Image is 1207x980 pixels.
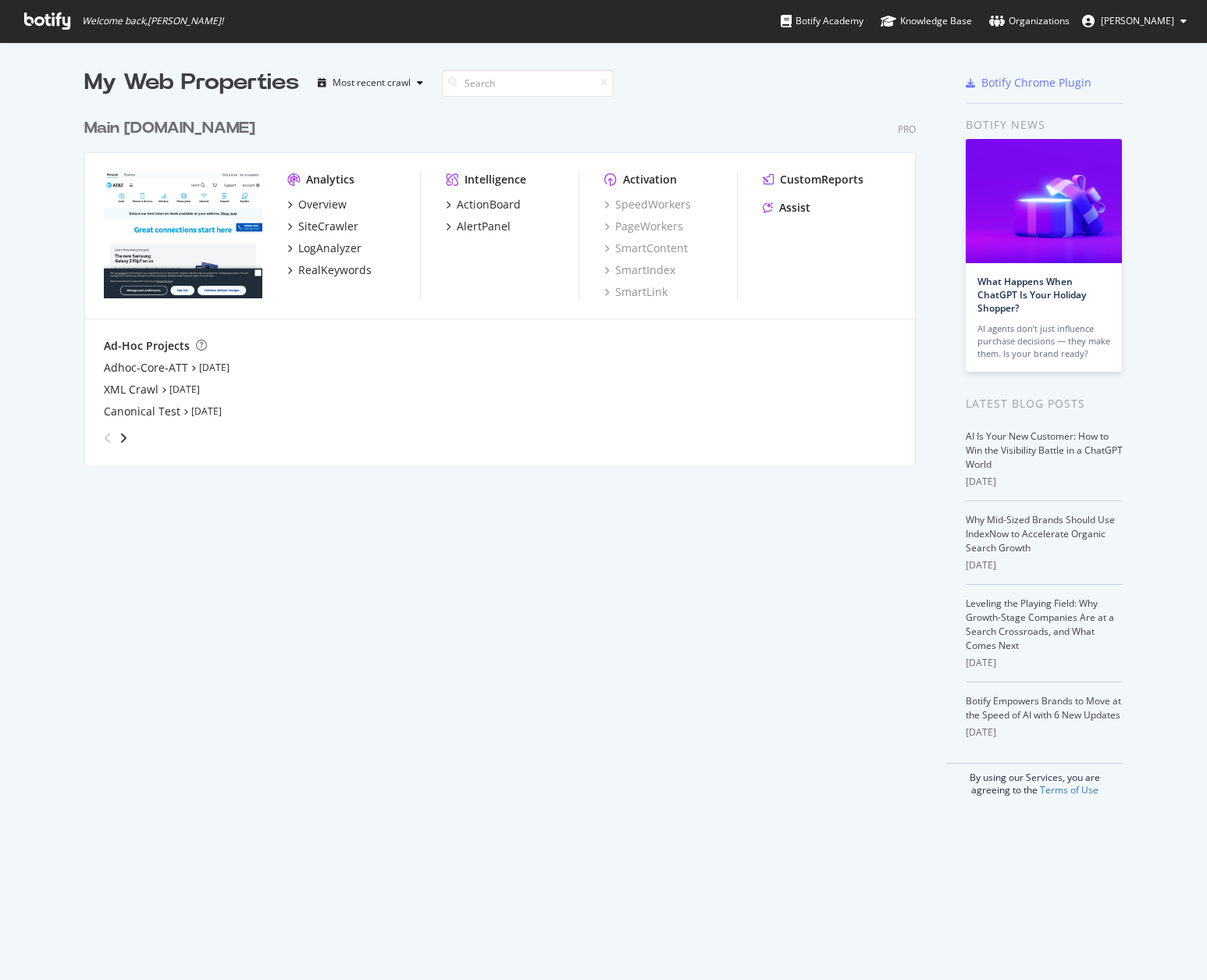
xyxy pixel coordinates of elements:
[966,139,1122,263] img: What Happens When ChatGPT Is Your Holiday Shopper?
[966,725,1123,739] div: [DATE]
[465,172,526,187] div: Intelligence
[604,197,691,212] a: SpeedWorkers
[881,13,972,29] div: Knowledge Base
[287,241,361,256] a: LogAnalyzer
[84,98,928,465] div: grid
[191,404,222,418] a: [DATE]
[946,763,1123,796] div: By using our Services, you are agreeing to the
[287,219,358,234] a: SiteCrawler
[1101,14,1174,27] span: Oliver Schnarchendorf
[977,275,1086,315] a: What Happens When ChatGPT Is Your Holiday Shopper?
[306,172,354,187] div: Analytics
[1070,9,1199,34] button: [PERSON_NAME]
[781,13,863,29] div: Botify Academy
[104,404,180,419] a: Canonical Test
[457,219,511,234] div: AlertPanel
[623,172,677,187] div: Activation
[966,694,1121,722] a: Botify Empowers Brands to Move at the Speed of AI with 6 New Updates
[1040,783,1098,796] a: Terms of Use
[287,197,347,212] a: Overview
[763,200,810,216] a: Assist
[82,15,223,27] span: Welcome back, [PERSON_NAME] !
[84,67,299,98] div: My Web Properties
[199,361,230,374] a: [DATE]
[989,13,1070,29] div: Organizations
[898,123,916,136] div: Pro
[84,117,255,140] div: Main [DOMAIN_NAME]
[104,172,262,298] img: att.com
[312,70,429,95] button: Most recent crawl
[287,262,372,278] a: RealKeywords
[966,513,1115,554] a: Why Mid-Sized Brands Should Use IndexNow to Accelerate Organic Search Growth
[104,360,188,376] a: Adhoc-Core-ATT
[446,219,511,234] a: AlertPanel
[966,656,1123,670] div: [DATE]
[446,197,521,212] a: ActionBoard
[118,430,129,446] div: angle-right
[966,429,1123,471] a: AI Is Your New Customer: How to Win the Visibility Battle in a ChatGPT World
[104,382,158,397] a: XML Crawl
[98,426,118,451] div: angle-left
[981,75,1091,91] div: Botify Chrome Plugin
[442,69,614,97] input: Search
[104,338,190,354] div: Ad-Hoc Projects
[604,241,688,256] a: SmartContent
[977,323,1110,360] div: AI agents don’t just influence purchase decisions — they make them. Is your brand ready?
[169,383,200,396] a: [DATE]
[779,200,810,216] div: Assist
[298,197,347,212] div: Overview
[298,219,358,234] div: SiteCrawler
[966,475,1123,489] div: [DATE]
[457,197,521,212] div: ActionBoard
[333,78,411,87] div: Most recent crawl
[763,172,863,187] a: CustomReports
[604,262,675,278] a: SmartIndex
[298,241,361,256] div: LogAnalyzer
[604,284,668,300] a: SmartLink
[780,172,863,187] div: CustomReports
[84,117,262,140] a: Main [DOMAIN_NAME]
[966,395,1123,412] div: Latest Blog Posts
[966,75,1091,91] a: Botify Chrome Plugin
[966,116,1123,134] div: Botify news
[604,219,683,234] a: PageWorkers
[966,558,1123,572] div: [DATE]
[298,262,372,278] div: RealKeywords
[966,597,1114,652] a: Leveling the Playing Field: Why Growth-Stage Companies Are at a Search Crossroads, and What Comes...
